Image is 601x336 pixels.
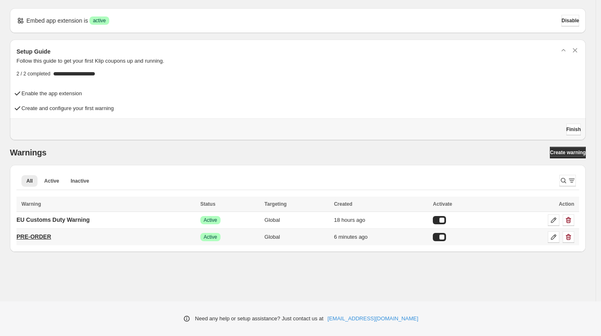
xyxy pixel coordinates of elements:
div: 6 minutes ago [334,233,428,241]
span: Targeting [265,201,287,207]
span: Activate [433,201,452,207]
a: [EMAIL_ADDRESS][DOMAIN_NAME] [328,315,418,323]
span: Disable [561,17,579,24]
span: Inactive [70,178,89,184]
p: Embed app extension is [26,16,88,25]
span: Warning [21,201,41,207]
span: Active [44,178,59,184]
a: EU Customs Duty Warning [16,213,90,226]
span: Active [204,234,217,240]
a: PRE-ORDER [16,230,51,243]
div: 18 hours ago [334,216,428,224]
button: Disable [561,15,579,26]
h3: Setup Guide [16,47,50,56]
span: All [26,178,33,184]
span: Action [559,201,574,207]
h4: Create and configure your first warning [21,104,114,113]
div: Global [265,233,329,241]
span: Finish [566,126,581,133]
h2: Warnings [10,148,47,157]
p: Follow this guide to get your first Klip coupons up and running. [16,57,579,65]
span: Created [334,201,352,207]
span: Create warning [550,149,586,156]
div: Global [265,216,329,224]
span: Status [200,201,216,207]
span: 2 / 2 completed [16,70,50,77]
p: PRE-ORDER [16,233,51,241]
span: active [93,17,106,24]
a: Create warning [550,147,586,158]
p: EU Customs Duty Warning [16,216,90,224]
span: Active [204,217,217,223]
button: Finish [566,124,581,135]
button: Search and filter results [559,175,576,186]
h4: Enable the app extension [21,89,82,98]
